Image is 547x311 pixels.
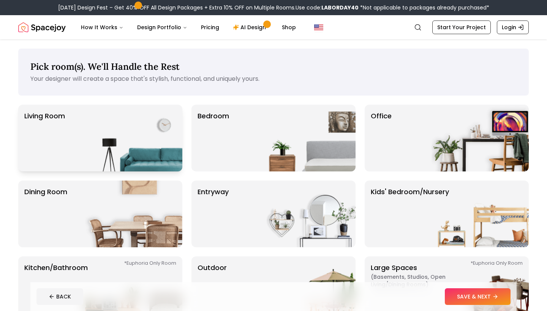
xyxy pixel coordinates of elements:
a: Spacejoy [18,20,66,35]
b: LABORDAY40 [321,4,359,11]
span: *Not applicable to packages already purchased* [359,4,489,11]
button: BACK [36,288,83,305]
a: Shop [276,20,302,35]
img: Dining Room [85,181,182,247]
button: Design Portfolio [131,20,193,35]
span: Pick room(s). We'll Handle the Rest [30,61,180,72]
span: ( Basements, Studios, Open living/dining rooms ) [371,273,466,288]
a: Start Your Project [432,20,491,34]
span: Use code: [296,4,359,11]
img: Bedroom [258,105,356,171]
p: Office [371,111,392,165]
button: How It Works [75,20,130,35]
p: Kids' Bedroom/Nursery [371,187,449,241]
p: Bedroom [198,111,229,165]
nav: Global [18,15,529,39]
div: [DATE] Design Fest – Get 40% OFF All Design Packages + Extra 10% OFF on Multiple Rooms. [58,4,489,11]
a: Pricing [195,20,225,35]
img: Kids' Bedroom/Nursery [432,181,529,247]
p: entryway [198,187,229,241]
img: United States [314,23,323,32]
img: Spacejoy Logo [18,20,66,35]
img: Living Room [85,105,182,171]
a: Login [497,20,529,34]
p: Living Room [24,111,65,165]
nav: Main [75,20,302,35]
a: AI Design [227,20,274,35]
button: SAVE & NEXT [445,288,511,305]
p: Dining Room [24,187,67,241]
img: entryway [258,181,356,247]
img: Office [432,105,529,171]
p: Your designer will create a space that's stylish, functional, and uniquely yours. [30,74,517,83]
